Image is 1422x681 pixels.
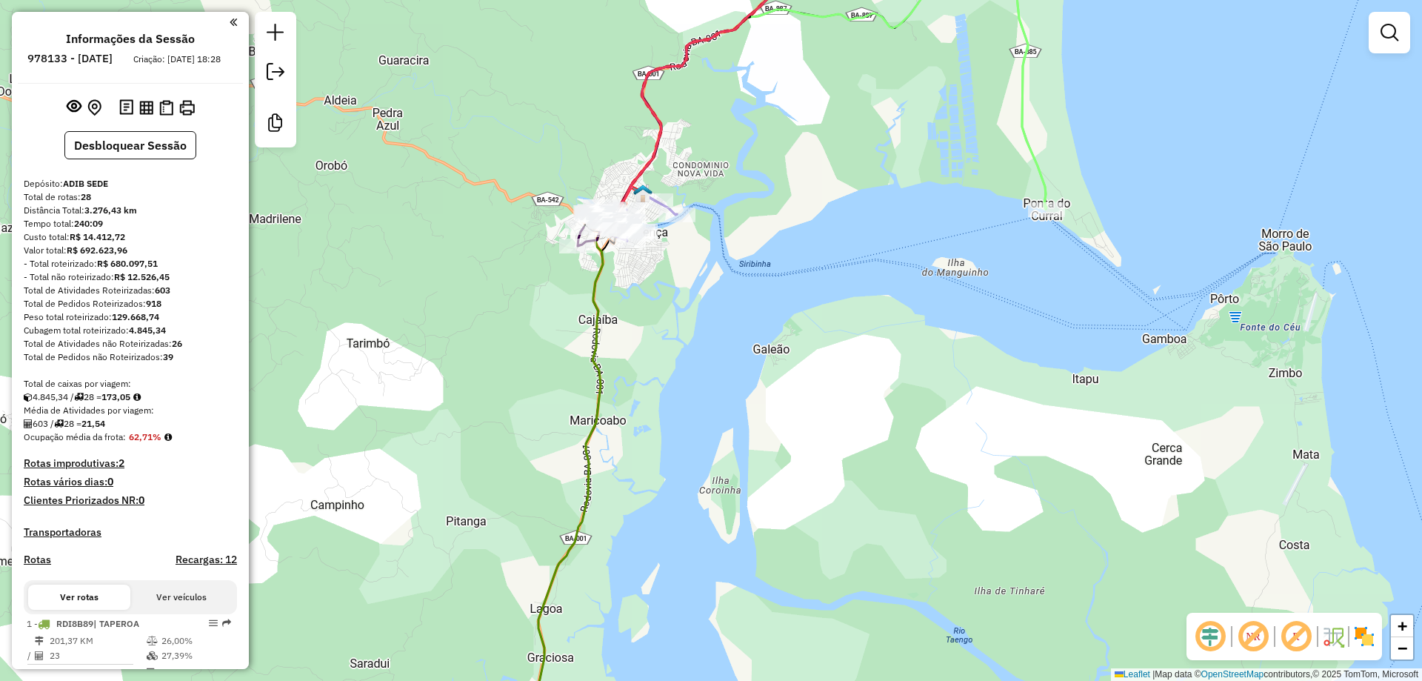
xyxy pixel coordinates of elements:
[27,618,139,629] span: 1 -
[74,218,103,229] strong: 240:09
[127,53,227,66] div: Criação: [DATE] 18:28
[24,494,237,507] h4: Clientes Priorizados NR:
[155,285,170,296] strong: 603
[161,634,231,648] td: 26,00%
[49,665,146,680] td: 8,76 KM
[24,204,237,217] div: Distância Total:
[24,190,237,204] div: Total de rotas:
[147,668,154,677] i: Tempo total em rota
[107,475,113,488] strong: 0
[24,337,237,351] div: Total de Atividades não Roteirizadas:
[1391,637,1413,660] a: Zoom out
[67,245,127,256] strong: R$ 692.623,96
[1278,619,1314,654] span: Exibir rótulo
[74,393,84,402] i: Total de rotas
[49,648,146,663] td: 23
[24,393,33,402] i: Cubagem total roteirizado
[1391,615,1413,637] a: Zoom in
[129,325,166,336] strong: 4.845,34
[118,456,124,470] strong: 2
[54,419,64,428] i: Total de rotas
[222,619,231,628] em: Rota exportada
[24,377,237,391] div: Total de caixas por viagem:
[63,178,108,189] strong: ADIB SEDE
[24,270,237,284] div: - Total não roteirizado:
[633,184,652,203] img: SITE-VALENÇA
[230,13,237,30] a: Clique aqui para minimizar o painel
[1235,619,1271,654] span: Exibir NR
[129,431,161,442] strong: 62,71%
[1111,668,1422,681] div: Map data © contributors,© 2025 TomTom, Microsoft
[24,419,33,428] i: Total de Atividades
[1201,669,1264,680] a: OpenStreetMap
[24,257,237,270] div: - Total roteirizado:
[176,97,198,119] button: Imprimir Rotas
[27,665,34,680] td: =
[35,651,44,660] i: Total de Atividades
[27,648,34,663] td: /
[56,618,93,629] span: RDI8B89
[1115,669,1150,680] a: Leaflet
[161,665,231,680] td: 07:50
[1152,669,1155,680] span: |
[24,244,237,257] div: Valor total:
[81,191,91,202] strong: 28
[130,585,233,610] button: Ver veículos
[161,648,231,663] td: 27,39%
[147,637,158,645] i: % de utilização do peso
[163,351,173,362] strong: 39
[133,393,141,402] i: Meta Caixas/viagem: 1,00 Diferença: 172,05
[24,297,237,310] div: Total de Pedidos Roteirizados:
[81,418,105,429] strong: 21,54
[24,391,237,404] div: 4.845,34 / 28 =
[164,433,172,442] em: Média calculada utilizando a maior ocupação (%Peso ou %Cubagem) de cada rota da sessão. Rotas cro...
[24,431,126,442] span: Ocupação média da frota:
[24,177,237,190] div: Depósito:
[138,494,144,507] strong: 0
[24,404,237,417] div: Média de Atividades por viagem:
[156,97,176,119] button: Visualizar Romaneio
[27,52,113,65] h6: 978133 - [DATE]
[84,205,137,216] strong: 3.276,43 km
[64,131,196,159] button: Desbloquear Sessão
[112,311,159,322] strong: 129.668,74
[116,96,136,119] button: Logs desbloquear sessão
[64,96,84,119] button: Exibir sessão original
[1398,617,1407,635] span: +
[24,457,237,470] h4: Rotas improdutivas:
[147,651,158,660] i: % de utilização da cubagem
[66,32,195,46] h4: Informações da Sessão
[24,217,237,230] div: Tempo total:
[93,618,139,629] span: | TAPEROA
[1375,18,1404,47] a: Exibir filtros
[114,271,170,282] strong: R$ 12.526,45
[261,108,290,142] a: Criar modelo
[1321,625,1345,648] img: Fluxo de ruas
[24,526,237,539] h4: Transportadoras
[24,476,237,488] h4: Rotas vários dias:
[35,637,44,645] i: Distância Total
[261,18,290,51] a: Nova sessão e pesquisa
[172,338,182,349] strong: 26
[146,298,161,309] strong: 918
[1192,619,1228,654] span: Ocultar deslocamento
[24,554,51,566] a: Rotas
[24,284,237,297] div: Total de Atividades Roteirizadas:
[97,258,158,269] strong: R$ 680.097,51
[24,230,237,244] div: Custo total:
[84,96,104,119] button: Centralizar mapa no depósito ou ponto de apoio
[28,585,130,610] button: Ver rotas
[24,417,237,431] div: 603 / 28 =
[209,619,218,628] em: Opções
[176,554,237,566] h4: Recargas: 12
[1398,639,1407,657] span: −
[24,324,237,337] div: Cubagem total roteirizado:
[24,310,237,324] div: Peso total roteirizado:
[24,351,237,364] div: Total de Pedidos não Roteirizados:
[1352,625,1376,648] img: Exibir/Ocultar setores
[136,97,156,117] button: Visualizar relatório de Roteirização
[49,634,146,648] td: 201,37 KM
[70,231,125,242] strong: R$ 14.412,72
[101,391,130,402] strong: 173,05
